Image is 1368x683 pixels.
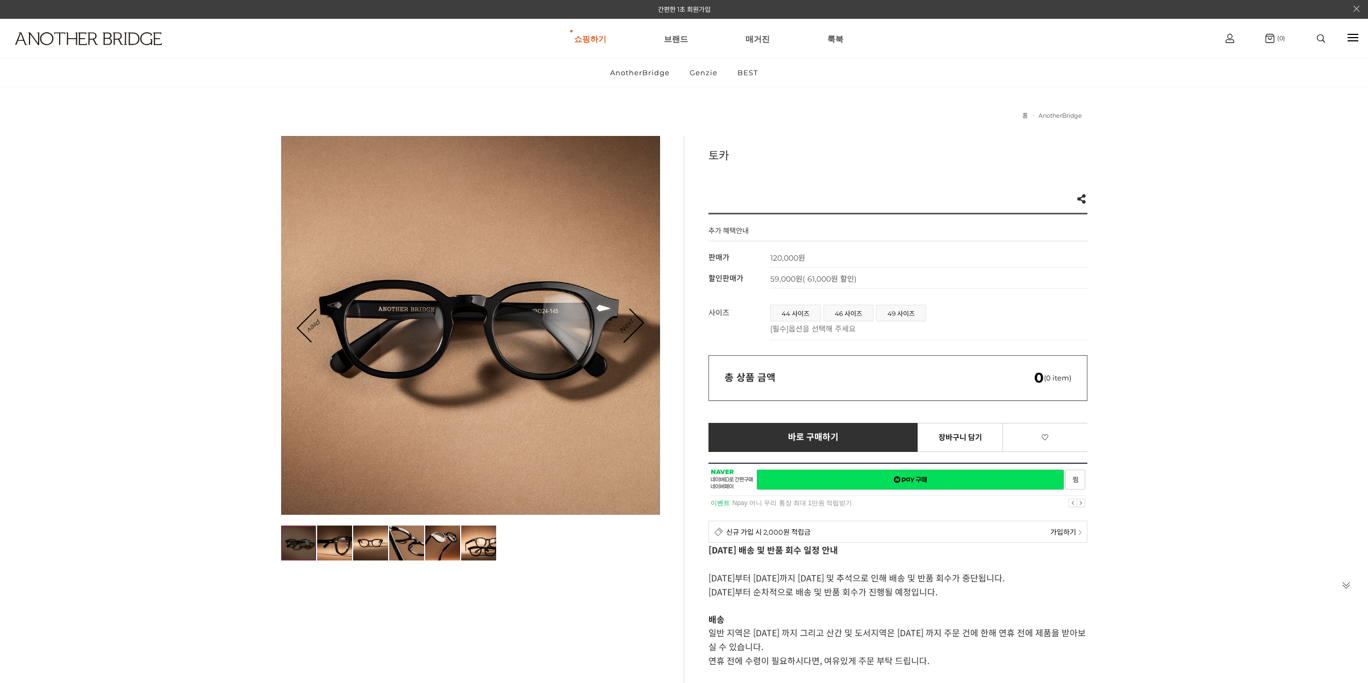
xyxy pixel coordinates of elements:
li: 44 사이즈 [770,305,821,321]
a: 44 사이즈 [771,305,820,321]
img: d8a971c8d4098888606ba367a792ad14.jpg [281,526,316,560]
a: AnotherBridge [601,59,679,87]
a: 쇼핑하기 [574,19,606,58]
span: (0 item) [1034,373,1071,382]
strong: [DATE] 배송 및 반품 회수 일정 안내 [708,543,838,556]
p: [필수] [770,323,1082,334]
span: 옵션을 선택해 주세요 [789,324,856,334]
strong: 이벤트 [711,499,730,507]
a: 브랜드 [664,19,688,58]
a: Genzie [681,59,727,87]
img: d8a971c8d4098888606ba367a792ad14.jpg [281,136,660,515]
a: 간편한 1초 회원가입 [658,5,711,13]
p: 연휴 전에 수령이 필요하시다면, 여유있게 주문 부탁 드립니다. [708,653,1087,667]
p: [DATE]부터 [DATE]까지 [DATE] 및 추석으로 인해 배송 및 반품 회수가 중단됩니다. [708,571,1087,585]
span: ( 61,000원 할인) [803,274,857,284]
p: [DATE]부터 순차적으로 배송 및 반품 회수가 진행될 예정입니다. [708,585,1087,599]
a: 장바구니 담기 [918,423,1003,452]
img: search [1317,34,1325,42]
img: cart [1265,34,1274,43]
th: 사이즈 [708,299,770,340]
li: 49 사이즈 [876,305,926,321]
img: detail_membership.png [714,527,724,536]
img: npay_sp_more.png [1078,530,1081,535]
a: Next [610,309,643,342]
span: 59,000원 [770,274,857,284]
a: 홈 [1022,112,1028,119]
span: 신규 가입 시 2,000원 적립금 [726,527,811,537]
img: logo [15,32,162,45]
a: 매거진 [746,19,770,58]
p: 일반 지역은 [DATE] 까지 그리고 산간 및 도서지역은 [DATE] 까지 주문 건에 한해 연휴 전에 제품을 받아보실 수 있습니다. [708,626,1087,653]
span: 가입하기 [1050,527,1076,537]
em: 0 [1034,369,1044,386]
strong: 120,000원 [770,253,805,263]
strong: 총 상품 금액 [725,372,776,384]
a: 46 사이즈 [824,305,873,321]
strong: 배송 [708,613,725,626]
span: 바로 구매하기 [788,433,839,442]
a: 신규 가입 시 2,000원 적립금 가입하기 [708,521,1087,543]
a: AnotherBridge [1038,112,1082,119]
span: 할인판매가 [708,274,743,283]
h3: 토카 [708,147,1087,163]
a: 새창 [757,470,1064,490]
a: Prev [298,309,331,341]
a: (0) [1265,34,1285,43]
a: Npay 머니 우리 통장 최대 1만원 적립받기 [733,499,853,507]
a: 룩북 [827,19,843,58]
img: cart [1226,34,1234,43]
a: BEST [728,59,767,87]
a: 49 사이즈 [877,305,926,321]
li: 46 사이즈 [823,305,873,321]
a: 바로 구매하기 [708,423,919,452]
span: 판매가 [708,253,729,262]
span: (0) [1274,34,1285,42]
a: 새창 [1065,470,1085,490]
h4: 추가 혜택안내 [708,225,749,241]
a: logo [5,32,211,71]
